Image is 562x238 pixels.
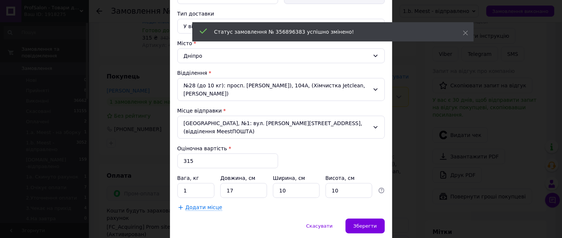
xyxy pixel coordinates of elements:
[177,78,385,101] div: №28 (до 10 кг): просп. [PERSON_NAME]), 104А, (Хімчистка Jetclean, [PERSON_NAME])
[184,22,370,30] div: У відділення
[177,145,227,151] label: Оціночна вартість
[177,48,385,63] div: Дніпро
[220,175,257,181] label: Довжина, см
[177,116,385,139] div: [GEOGRAPHIC_DATA], №1: вул. [PERSON_NAME][STREET_ADDRESS], (відділення MeestПОШТА)
[177,69,385,77] div: Відділення
[214,28,445,36] div: Статус замовлення № 356896383 успішно змінено!
[177,40,385,47] div: Місто
[177,175,201,181] label: Вага, кг
[306,224,333,229] span: Скасувати
[353,224,377,229] span: Зберегти
[177,10,385,17] div: Тип доставки
[186,205,223,211] span: Додати місце
[326,175,356,181] label: Висота, см
[177,107,385,114] div: Місце відправки
[273,175,307,181] label: Ширина, см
